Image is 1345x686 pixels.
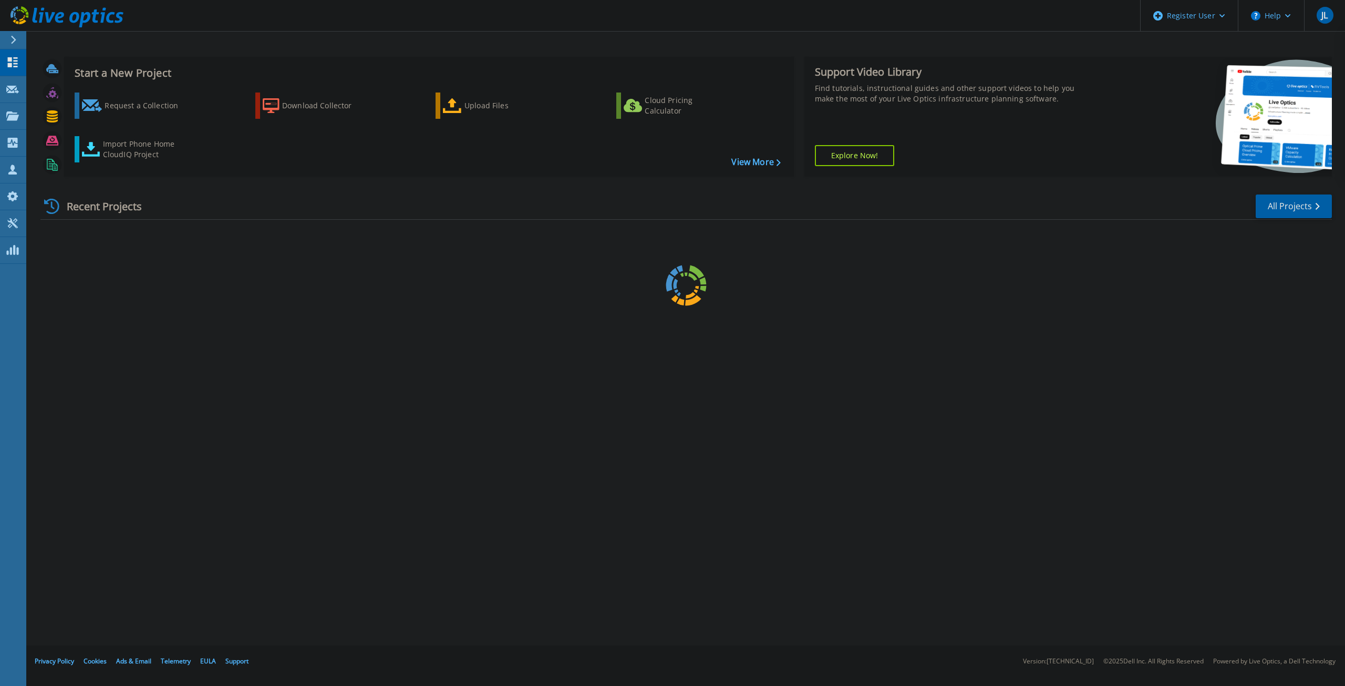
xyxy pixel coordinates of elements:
[103,139,185,160] div: Import Phone Home CloudIQ Project
[116,657,151,665] a: Ads & Email
[225,657,249,665] a: Support
[1103,658,1204,665] li: © 2025 Dell Inc. All Rights Reserved
[75,93,192,119] a: Request a Collection
[84,657,107,665] a: Cookies
[616,93,733,119] a: Cloud Pricing Calculator
[282,95,366,116] div: Download Collector
[464,95,549,116] div: Upload Files
[436,93,553,119] a: Upload Files
[1321,11,1328,19] span: JL
[815,65,1088,79] div: Support Video Library
[1213,658,1336,665] li: Powered by Live Optics, a Dell Technology
[161,657,191,665] a: Telemetry
[105,95,189,116] div: Request a Collection
[200,657,216,665] a: EULA
[35,657,74,665] a: Privacy Policy
[815,83,1088,104] div: Find tutorials, instructional guides and other support videos to help you make the most of your L...
[1023,658,1094,665] li: Version: [TECHNICAL_ID]
[815,145,895,166] a: Explore Now!
[75,67,780,79] h3: Start a New Project
[731,157,780,167] a: View More
[255,93,373,119] a: Download Collector
[645,95,729,116] div: Cloud Pricing Calculator
[1256,194,1332,218] a: All Projects
[40,193,156,219] div: Recent Projects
